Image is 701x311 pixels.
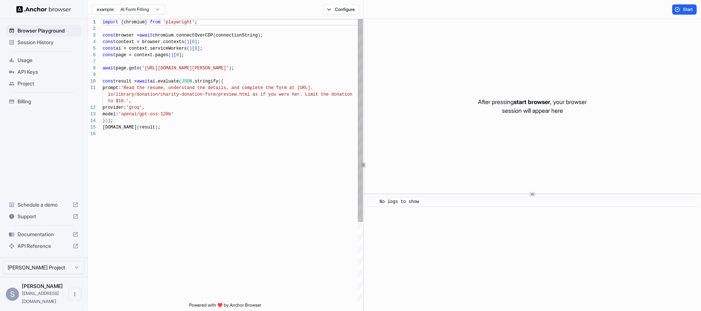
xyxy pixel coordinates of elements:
[16,6,71,13] img: Anchor Logo
[88,39,96,45] div: 4
[189,46,192,51] span: )
[155,125,158,130] span: )
[200,46,202,51] span: ;
[108,99,129,104] span: to $10.'
[103,85,121,91] span: prompt:
[18,242,70,250] span: API Reference
[103,79,116,84] span: const
[181,79,192,84] span: JSON
[142,66,229,71] span: '[URL][DOMAIN_NAME][PERSON_NAME]'
[189,302,261,311] span: Powered with ❤️ by Anchor Browser
[168,53,171,58] span: (
[18,68,78,76] span: API Keys
[88,26,96,32] div: 2
[187,39,189,45] span: )
[380,199,419,204] span: No logs to show
[192,46,195,51] span: [
[371,198,374,206] span: ​
[103,20,118,25] span: import
[18,80,78,87] span: Project
[18,27,78,34] span: Browser Playground
[121,85,252,91] span: 'Read the resume, understand the details, and comp
[88,19,96,26] div: 1
[252,85,313,91] span: lete the form at [URL].
[218,79,221,84] span: (
[88,124,96,131] div: 15
[195,46,197,51] span: 0
[6,54,81,66] div: Usage
[97,7,115,12] span: example:
[118,112,173,117] span: 'openai/gpt-oss-120b'
[195,20,197,25] span: ;
[124,20,145,25] span: chromium
[6,78,81,89] div: Project
[181,53,184,58] span: ;
[126,105,142,110] span: 'groq'
[22,283,63,289] span: Sagiv Melamed
[192,79,218,84] span: .stringify
[158,125,160,130] span: ;
[6,229,81,240] div: Documentation
[116,39,184,45] span: context = browser.contexts
[195,39,197,45] span: ]
[88,78,96,85] div: 10
[478,97,587,115] p: After pressing , your browser session will appear here
[192,39,195,45] span: 0
[163,20,195,25] span: 'playwright'
[139,125,155,130] span: result
[88,58,96,65] div: 7
[18,231,70,238] span: Documentation
[216,33,258,38] span: connectionString
[6,199,81,211] div: Schedule a demo
[197,39,200,45] span: ;
[88,45,96,52] div: 5
[6,37,81,48] div: Session History
[6,25,81,37] div: Browser Playground
[88,32,96,39] div: 3
[179,79,181,84] span: (
[323,4,359,15] button: Configure
[116,79,137,84] span: result =
[176,53,179,58] span: 0
[103,46,116,51] span: const
[121,20,123,25] span: {
[213,33,215,38] span: (
[137,79,150,84] span: await
[150,20,161,25] span: from
[88,85,96,91] div: 11
[18,213,70,220] span: Support
[88,52,96,58] div: 6
[116,33,139,38] span: browser =
[137,125,139,130] span: (
[103,112,118,117] span: model:
[6,96,81,107] div: Billing
[184,39,187,45] span: (
[88,65,96,72] div: 8
[231,66,234,71] span: ;
[116,46,187,51] span: ai = context.serviceWorkers
[672,4,697,15] button: Start
[88,111,96,118] div: 13
[108,92,239,97] span: io/library/donation/charity-donation-form/preview.
[142,105,145,110] span: ,
[103,33,116,38] span: const
[18,201,70,208] span: Schedule a demo
[129,99,131,104] span: ,
[103,105,126,110] span: provider:
[171,53,173,58] span: )
[145,20,147,25] span: }
[258,33,260,38] span: )
[105,118,108,123] span: )
[6,66,81,78] div: API Keys
[229,66,231,71] span: )
[88,118,96,124] div: 14
[68,288,81,301] button: Open menu
[108,118,110,123] span: )
[683,7,693,12] span: Start
[150,79,179,84] span: ai.evaluate
[6,211,81,222] div: Support
[173,53,176,58] span: [
[103,53,116,58] span: const
[88,131,96,137] div: 16
[239,92,352,97] span: html as if you were her. Limit the donation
